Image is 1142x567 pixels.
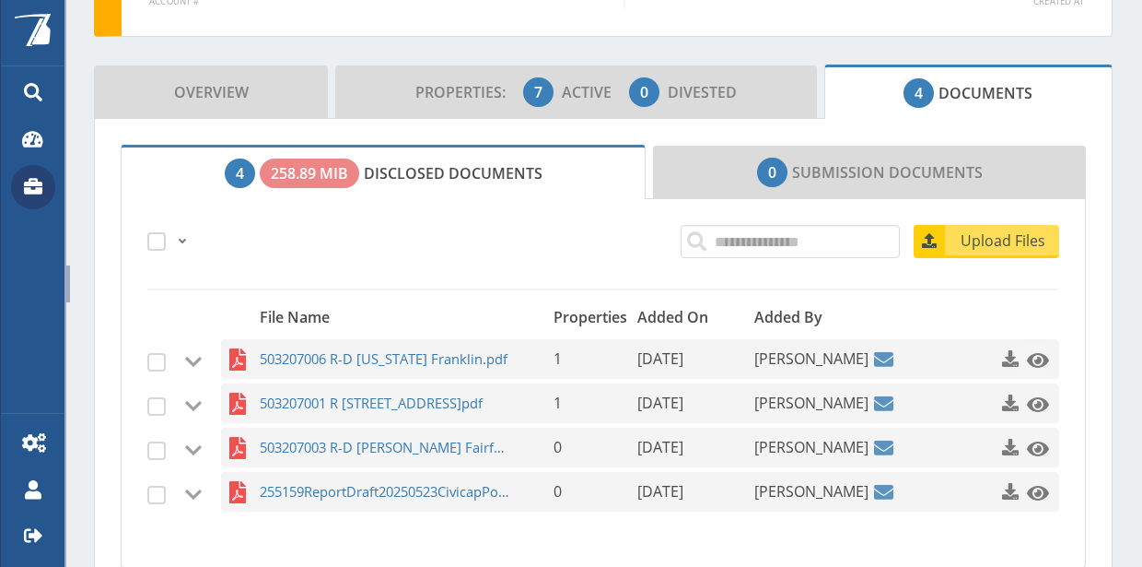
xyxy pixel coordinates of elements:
span: [PERSON_NAME] [754,339,868,379]
span: 7 [534,81,542,103]
div: Properties [548,304,632,330]
span: Overview [174,74,249,111]
span: [PERSON_NAME] [754,472,868,512]
span: 4 [236,162,244,184]
span: [DATE] [637,481,683,502]
span: Properties: [415,82,519,102]
span: 4 [915,82,923,104]
span: Upload Files [948,230,1059,252]
span: Active [562,82,625,102]
span: 0 [554,481,562,502]
span: 0 [640,81,648,103]
span: Divested [668,82,737,102]
span: [DATE] [637,437,683,457]
span: 258.89 MiB [271,162,348,184]
a: Submission Documents [653,146,1086,199]
a: Click to preview this file [1021,431,1045,465]
a: Upload Files [914,225,1059,258]
span: 255159ReportDraft20250523CivicapPortfolioCulverTriangle.pdf [260,472,511,512]
a: Click to preview this file [1021,387,1045,420]
span: 503207001 R [STREET_ADDRESS]pdf [260,384,511,423]
div: File Name [254,304,548,330]
span: [PERSON_NAME] [754,384,868,423]
a: Click to preview this file [1021,476,1045,509]
span: Documents [903,75,1032,112]
span: 503207006 R-D [US_STATE] Franklin.pdf [260,339,511,379]
a: Disclosed Documents [121,145,646,200]
span: 0 [554,437,562,457]
a: Click to preview this file [1021,343,1045,376]
span: 1 [554,393,562,413]
span: [PERSON_NAME] [754,428,868,467]
div: Added On [632,304,749,330]
span: 0 [768,161,776,183]
div: Added By [749,304,916,330]
span: 1 [554,348,562,369]
span: [DATE] [637,348,683,369]
span: [DATE] [637,393,683,413]
span: 503207003 R-D [PERSON_NAME] Fairfax Block.pdf [260,428,511,467]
